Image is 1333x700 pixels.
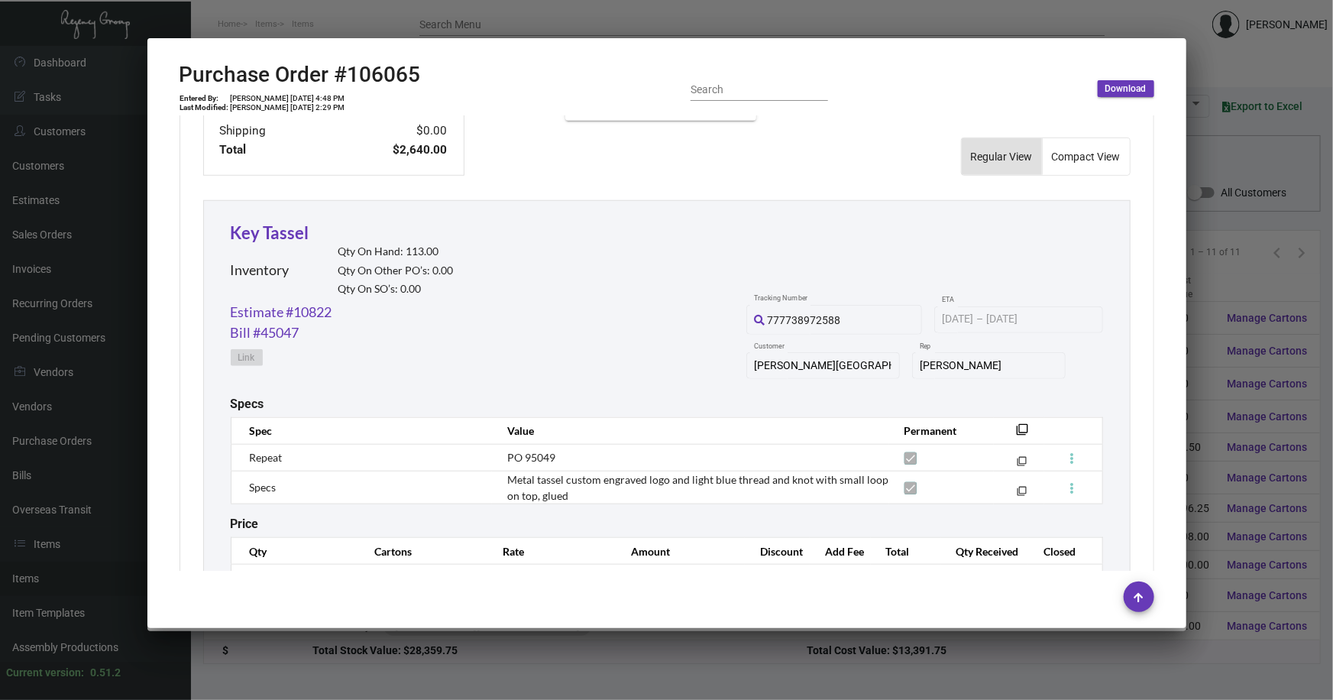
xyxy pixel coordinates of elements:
td: Shipping [219,122,357,141]
td: $0.00 [357,122,448,141]
th: Qty [231,538,359,565]
button: Regular View [962,138,1042,175]
th: Amount [616,538,745,565]
th: Value [492,417,888,444]
button: Download [1098,80,1154,97]
td: Total [219,141,357,160]
span: 777738972588 [767,314,840,326]
th: Cartons [359,538,487,565]
span: Metal tassel custom engraved logo and light blue thread and knot with small loop on top, glued [507,473,888,502]
th: Total [871,538,941,565]
a: Estimate #10822 [231,302,332,322]
h2: Purchase Order #106065 [180,62,421,88]
input: Start date [942,313,973,326]
td: Last Modified: [180,103,230,112]
th: Discount [745,538,810,565]
span: PO 95049 [507,451,555,464]
span: Repeat [250,451,283,464]
h2: Qty On Hand: 113.00 [338,245,454,258]
mat-icon: filter_none [1017,489,1027,499]
h2: Qty On Other PO’s: 0.00 [338,264,454,277]
th: Rate [487,538,616,565]
td: $2,640.00 [357,141,448,160]
a: Key Tassel [231,222,309,243]
input: End date [986,313,1060,326]
td: [PERSON_NAME] [DATE] 4:48 PM [230,94,346,103]
span: Specs [250,481,277,494]
mat-icon: filter_none [1017,428,1029,440]
td: [PERSON_NAME] [DATE] 2:29 PM [230,103,346,112]
th: Add Fee [810,538,871,565]
td: Entered By: [180,94,230,103]
th: Qty Received [941,538,1028,565]
span: – [976,313,983,326]
a: Bill #45047 [231,322,299,343]
h2: Specs [231,397,264,411]
button: Link [231,349,263,366]
th: Spec [231,417,492,444]
div: 0.51.2 [90,665,121,681]
h2: Inventory [231,262,290,279]
button: Compact View [1043,138,1130,175]
h2: Qty On SO’s: 0.00 [338,283,454,296]
mat-icon: filter_none [1017,459,1027,469]
span: Link [238,352,255,365]
div: Current version: [6,665,84,681]
th: Permanent [889,417,994,444]
span: Download [1105,83,1147,96]
h2: Price [231,517,259,531]
th: Closed [1028,538,1102,565]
